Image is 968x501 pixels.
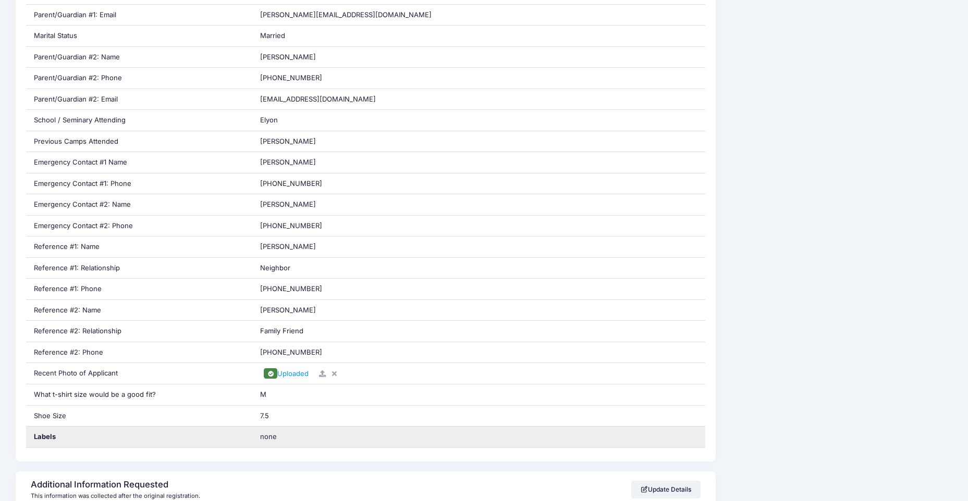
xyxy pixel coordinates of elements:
[26,173,253,194] div: Emergency Contact #1: Phone
[260,53,316,61] span: [PERSON_NAME]
[26,384,253,405] div: What t-shirt size would be a good fit?
[26,89,253,110] div: Parent/Guardian #2: Email
[260,179,322,187] span: [PHONE_NUMBER]
[260,31,285,40] span: Married
[260,348,322,356] span: [PHONE_NUMBER]
[26,5,253,26] div: Parent/Guardian #1: Email
[26,216,253,236] div: Emergency Contact #2: Phone
[260,221,322,230] span: [PHONE_NUMBER]
[26,363,253,384] div: Recent Photo of Applicant
[260,264,290,272] span: Neighbor
[260,411,269,420] span: 7.5
[26,300,253,321] div: Reference #2: Name
[31,492,200,500] div: This information was collected after the original registration.
[26,152,253,173] div: Emergency Contact #1 Name
[260,369,312,378] a: Uploaded
[31,480,197,490] h4: Additional Information Requested
[260,116,278,124] span: Elyon
[260,390,266,398] span: M
[26,406,253,427] div: Shoe Size
[631,481,701,498] a: Update Details
[26,258,253,279] div: Reference #1: Relationship
[260,327,303,335] span: Family Friend
[260,95,376,103] span: [EMAIL_ADDRESS][DOMAIN_NAME]
[26,342,253,363] div: Reference #2: Phone
[260,137,316,145] span: [PERSON_NAME]
[260,158,316,166] span: [PERSON_NAME]
[260,73,322,82] span: [PHONE_NUMBER]
[26,68,253,89] div: Parent/Guardian #2: Phone
[260,242,316,250] span: [PERSON_NAME]
[260,200,316,208] span: [PERSON_NAME]
[260,10,432,19] span: [PERSON_NAME][EMAIL_ADDRESS][DOMAIN_NAME]
[26,279,253,299] div: Reference #1: Phone
[26,321,253,342] div: Reference #2: Relationship
[26,26,253,46] div: Marital Status
[26,131,253,152] div: Previous Camps Attended
[26,47,253,68] div: Parent/Guardian #2: Name
[260,306,316,314] span: [PERSON_NAME]
[260,432,390,442] span: none
[26,236,253,257] div: Reference #1: Name
[260,284,322,293] span: [PHONE_NUMBER]
[26,194,253,215] div: Emergency Contact #2: Name
[26,427,253,447] div: Labels
[26,110,253,131] div: School / Seminary Attending
[277,369,309,378] span: Uploaded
